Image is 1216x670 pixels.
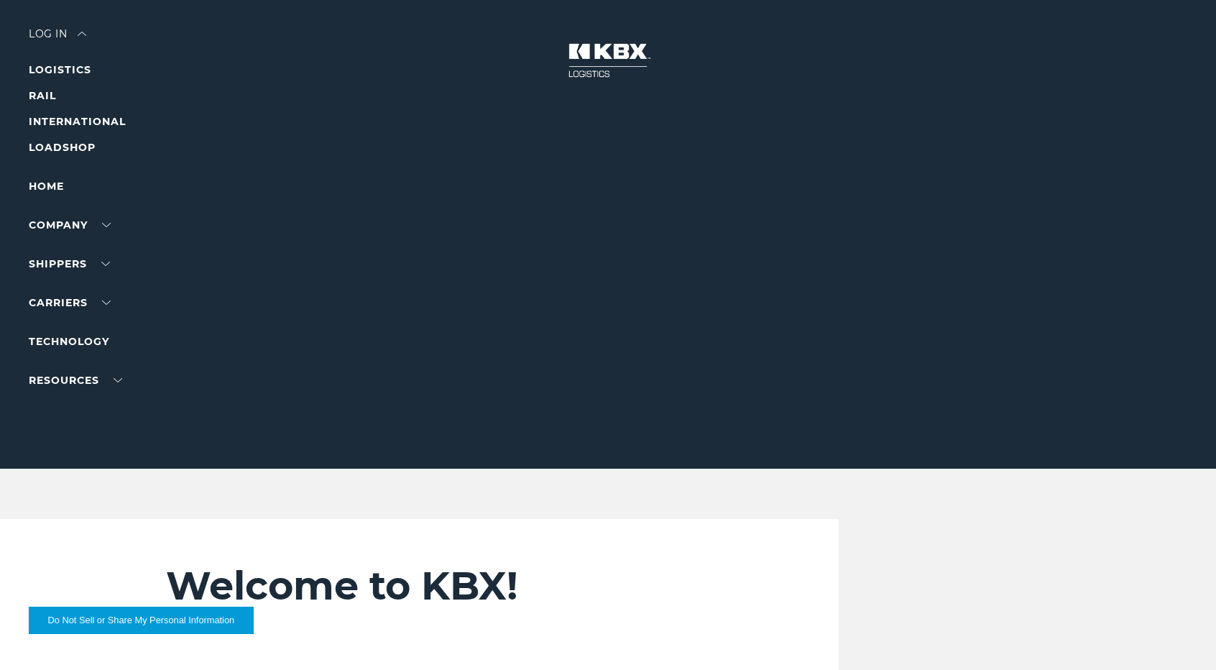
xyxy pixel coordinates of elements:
[78,32,86,36] img: arrow
[29,335,109,348] a: Technology
[166,562,713,610] h2: Welcome to KBX!
[29,257,110,270] a: SHIPPERS
[29,89,56,102] a: RAIL
[29,607,254,634] button: Do Not Sell or Share My Personal Information
[29,219,111,231] a: Company
[29,180,64,193] a: Home
[29,63,91,76] a: LOGISTICS
[29,296,111,309] a: Carriers
[29,115,126,128] a: INTERNATIONAL
[29,141,96,154] a: LOADSHOP
[29,374,122,387] a: RESOURCES
[554,29,662,92] img: kbx logo
[29,29,86,50] div: Log in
